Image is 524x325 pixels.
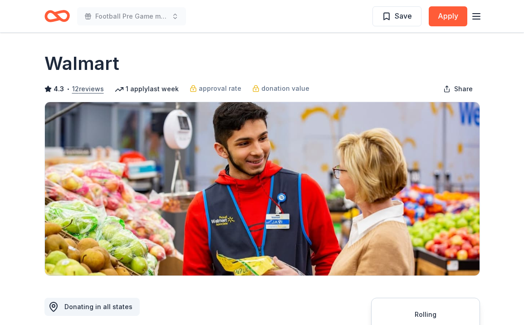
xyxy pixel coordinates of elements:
[95,11,168,22] span: Football Pre Game meals
[252,83,309,94] a: donation value
[429,6,467,26] button: Apply
[66,85,69,93] span: •
[72,84,104,94] button: 12reviews
[436,80,480,98] button: Share
[199,83,241,94] span: approval rate
[115,84,179,94] div: 1 apply last week
[261,83,309,94] span: donation value
[382,309,469,320] div: Rolling
[64,303,132,310] span: Donating in all states
[454,84,473,94] span: Share
[45,102,480,276] img: Image for Walmart
[395,10,412,22] span: Save
[44,5,70,27] a: Home
[190,83,241,94] a: approval rate
[54,84,64,94] span: 4.3
[77,7,186,25] button: Football Pre Game meals
[372,6,421,26] button: Save
[44,51,119,76] h1: Walmart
